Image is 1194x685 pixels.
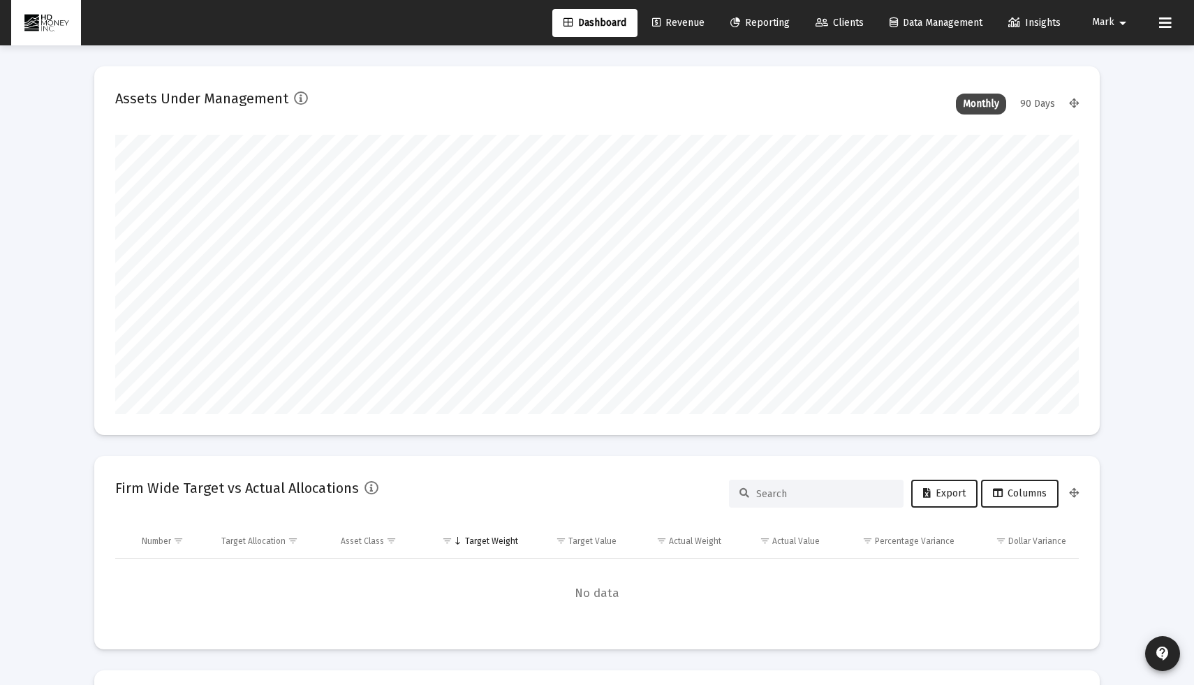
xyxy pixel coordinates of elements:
[731,524,830,558] td: Column Actual Value
[288,536,298,546] span: Show filter options for column 'Target Allocation'
[423,524,528,558] td: Column Target Weight
[730,17,790,29] span: Reporting
[132,524,212,558] td: Column Number
[756,488,893,500] input: Search
[964,524,1079,558] td: Column Dollar Variance
[1008,17,1061,29] span: Insights
[115,477,359,499] h2: Firm Wide Target vs Actual Allocations
[1092,17,1114,29] span: Mark
[804,9,875,37] a: Clients
[386,536,397,546] span: Show filter options for column 'Asset Class'
[875,536,955,547] div: Percentage Variance
[719,9,801,37] a: Reporting
[22,9,71,37] img: Dashboard
[1154,645,1171,662] mat-icon: contact_support
[341,536,384,547] div: Asset Class
[626,524,731,558] td: Column Actual Weight
[528,524,626,558] td: Column Target Value
[568,536,617,547] div: Target Value
[221,536,286,547] div: Target Allocation
[656,536,667,546] span: Show filter options for column 'Actual Weight'
[1013,94,1062,115] div: 90 Days
[981,480,1059,508] button: Columns
[331,524,424,558] td: Column Asset Class
[816,17,864,29] span: Clients
[641,9,716,37] a: Revenue
[923,487,966,499] span: Export
[760,536,770,546] span: Show filter options for column 'Actual Value'
[830,524,964,558] td: Column Percentage Variance
[772,536,820,547] div: Actual Value
[212,524,331,558] td: Column Target Allocation
[552,9,637,37] a: Dashboard
[890,17,982,29] span: Data Management
[1075,8,1148,36] button: Mark
[173,536,184,546] span: Show filter options for column 'Number'
[115,586,1079,601] span: No data
[669,536,721,547] div: Actual Weight
[993,487,1047,499] span: Columns
[115,524,1079,628] div: Data grid
[563,17,626,29] span: Dashboard
[442,536,452,546] span: Show filter options for column 'Target Weight'
[862,536,873,546] span: Show filter options for column 'Percentage Variance'
[1008,536,1066,547] div: Dollar Variance
[465,536,518,547] div: Target Weight
[997,9,1072,37] a: Insights
[878,9,994,37] a: Data Management
[996,536,1006,546] span: Show filter options for column 'Dollar Variance'
[1114,9,1131,37] mat-icon: arrow_drop_down
[115,87,288,110] h2: Assets Under Management
[142,536,171,547] div: Number
[556,536,566,546] span: Show filter options for column 'Target Value'
[652,17,705,29] span: Revenue
[956,94,1006,115] div: Monthly
[911,480,978,508] button: Export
